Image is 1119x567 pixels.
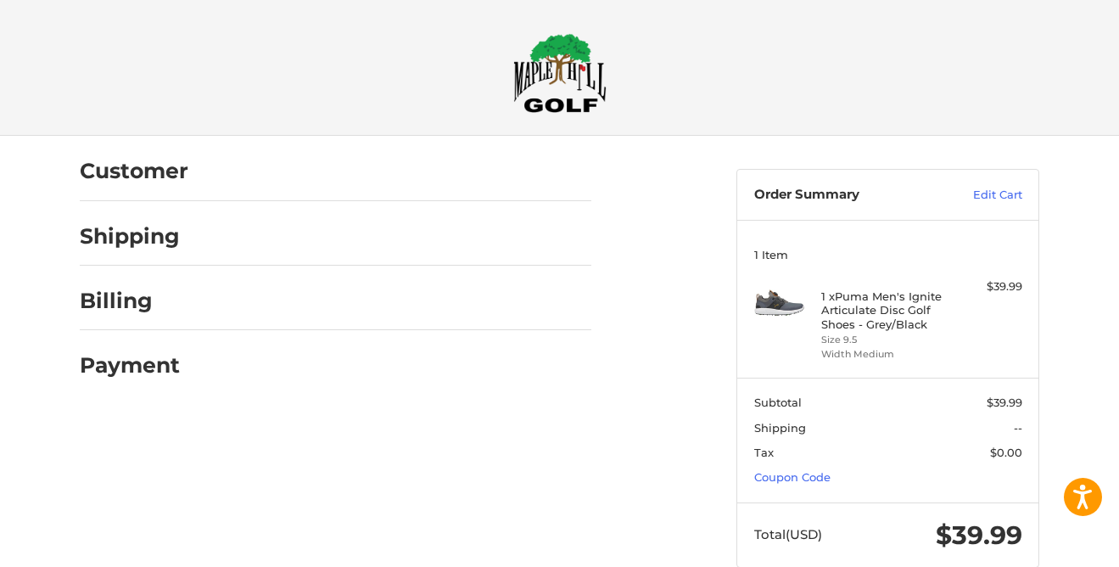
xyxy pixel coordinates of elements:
[80,158,188,184] h2: Customer
[1014,421,1022,435] span: --
[821,289,951,331] h4: 1 x Puma Men's Ignite Articulate Disc Golf Shoes - Grey/Black
[821,347,951,362] li: Width Medium
[80,352,180,379] h2: Payment
[754,396,802,409] span: Subtotal
[17,494,202,550] iframe: Gorgias live chat messenger
[955,278,1022,295] div: $39.99
[754,470,831,484] a: Coupon Code
[990,446,1022,459] span: $0.00
[937,187,1022,204] a: Edit Cart
[513,33,607,113] img: Maple Hill Golf
[754,446,774,459] span: Tax
[754,421,806,435] span: Shipping
[754,248,1022,261] h3: 1 Item
[821,333,951,347] li: Size 9.5
[80,288,179,314] h2: Billing
[80,223,180,250] h2: Shipping
[987,396,1022,409] span: $39.99
[754,187,937,204] h3: Order Summary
